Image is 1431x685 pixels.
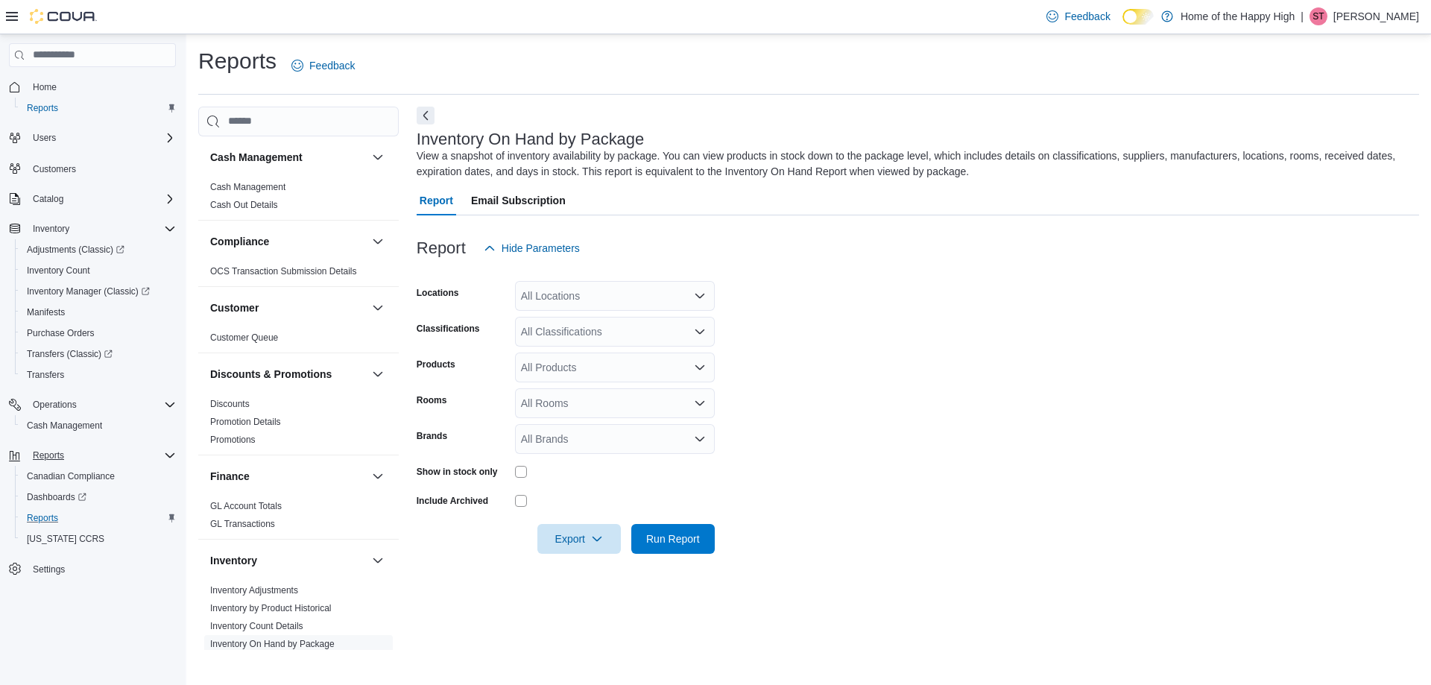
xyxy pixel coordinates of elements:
[21,366,70,384] a: Transfers
[15,415,182,436] button: Cash Management
[33,449,64,461] span: Reports
[646,531,700,546] span: Run Report
[369,467,387,485] button: Finance
[27,348,113,360] span: Transfers (Classic)
[210,200,278,210] a: Cash Out Details
[27,129,176,147] span: Users
[21,488,176,506] span: Dashboards
[210,518,275,530] span: GL Transactions
[417,430,447,442] label: Brands
[198,395,399,455] div: Discounts & Promotions
[3,157,182,179] button: Customers
[33,399,77,411] span: Operations
[198,262,399,286] div: Compliance
[21,509,64,527] a: Reports
[3,189,182,209] button: Catalog
[21,99,64,117] a: Reports
[21,467,121,485] a: Canadian Compliance
[210,639,335,649] a: Inventory On Hand by Package
[417,239,466,257] h3: Report
[537,524,621,554] button: Export
[210,602,332,614] span: Inventory by Product Historical
[21,262,176,280] span: Inventory Count
[210,416,281,428] span: Promotion Details
[33,81,57,93] span: Home
[27,561,71,578] a: Settings
[210,181,285,193] span: Cash Management
[210,332,278,343] a: Customer Queue
[198,46,277,76] h1: Reports
[210,150,366,165] button: Cash Management
[15,344,182,364] a: Transfers (Classic)
[27,220,75,238] button: Inventory
[27,159,176,177] span: Customers
[1301,7,1304,25] p: |
[210,434,256,446] span: Promotions
[210,199,278,211] span: Cash Out Details
[15,281,182,302] a: Inventory Manager (Classic)
[27,446,176,464] span: Reports
[27,265,90,277] span: Inventory Count
[210,234,366,249] button: Compliance
[210,300,259,315] h3: Customer
[210,620,303,632] span: Inventory Count Details
[210,553,366,568] button: Inventory
[15,302,182,323] button: Manifests
[27,491,86,503] span: Dashboards
[3,127,182,148] button: Users
[1310,7,1327,25] div: Sjaan Thomas
[198,178,399,220] div: Cash Management
[369,552,387,569] button: Inventory
[210,435,256,445] a: Promotions
[694,290,706,302] button: Open list of options
[27,190,176,208] span: Catalog
[694,362,706,373] button: Open list of options
[27,285,150,297] span: Inventory Manager (Classic)
[210,501,282,511] a: GL Account Totals
[27,512,58,524] span: Reports
[21,241,176,259] span: Adjustments (Classic)
[30,9,97,24] img: Cova
[21,488,92,506] a: Dashboards
[198,329,399,353] div: Customer
[33,564,65,575] span: Settings
[1181,7,1295,25] p: Home of the Happy High
[21,345,176,363] span: Transfers (Classic)
[15,364,182,385] button: Transfers
[3,218,182,239] button: Inventory
[210,638,335,650] span: Inventory On Hand by Package
[210,417,281,427] a: Promotion Details
[27,190,69,208] button: Catalog
[9,70,176,619] nav: Complex example
[27,78,63,96] a: Home
[21,417,176,435] span: Cash Management
[210,585,298,596] a: Inventory Adjustments
[417,130,645,148] h3: Inventory On Hand by Package
[21,366,176,384] span: Transfers
[210,603,332,613] a: Inventory by Product Historical
[33,163,76,175] span: Customers
[478,233,586,263] button: Hide Parameters
[417,394,447,406] label: Rooms
[210,399,250,409] a: Discounts
[471,186,566,215] span: Email Subscription
[21,262,96,280] a: Inventory Count
[27,420,102,432] span: Cash Management
[417,287,459,299] label: Locations
[27,470,115,482] span: Canadian Compliance
[210,367,366,382] button: Discounts & Promotions
[21,530,110,548] a: [US_STATE] CCRS
[27,446,70,464] button: Reports
[27,396,176,414] span: Operations
[210,150,303,165] h3: Cash Management
[546,524,612,554] span: Export
[21,530,176,548] span: Washington CCRS
[21,282,176,300] span: Inventory Manager (Classic)
[21,282,156,300] a: Inventory Manager (Classic)
[198,497,399,539] div: Finance
[210,234,269,249] h3: Compliance
[309,58,355,73] span: Feedback
[21,345,119,363] a: Transfers (Classic)
[3,394,182,415] button: Operations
